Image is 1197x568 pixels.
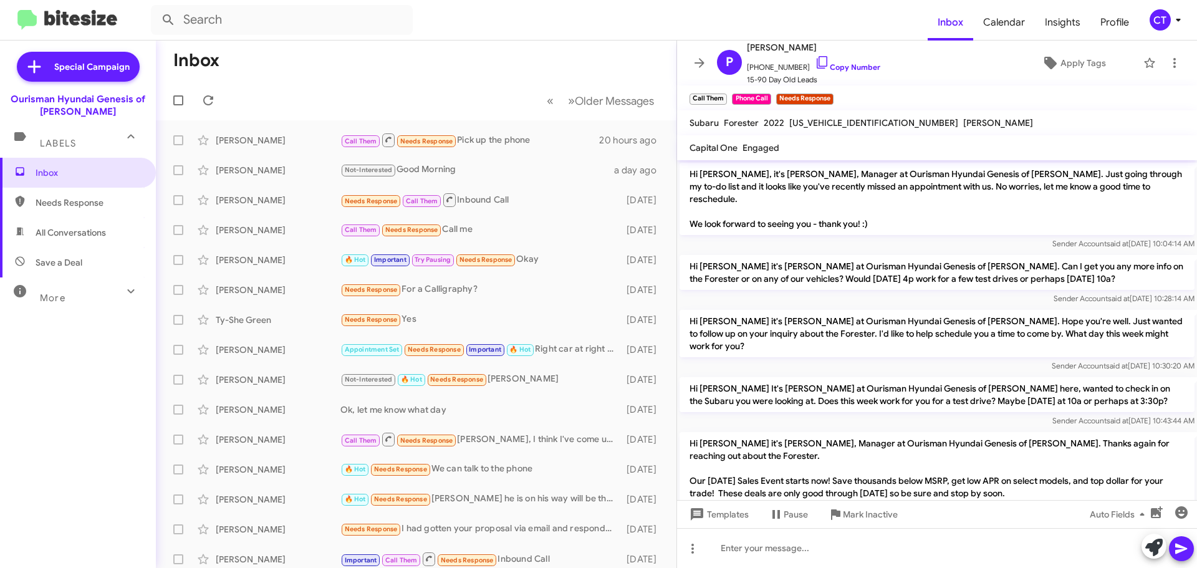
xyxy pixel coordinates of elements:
span: said at [1107,416,1128,425]
div: [PERSON_NAME] [216,224,340,236]
span: 🔥 Hot [345,465,366,473]
span: Forester [724,117,759,128]
a: Inbox [928,4,973,41]
div: [DATE] [620,493,666,506]
span: Calendar [973,4,1035,41]
span: Insights [1035,4,1090,41]
span: Needs Response [459,256,512,264]
button: Pause [759,503,818,526]
div: [PERSON_NAME] [216,553,340,566]
span: Engaged [743,142,779,153]
span: Sender Account [DATE] 10:43:44 AM [1052,416,1195,425]
div: Pick up the phone [340,132,599,148]
div: a day ago [614,164,666,176]
a: Copy Number [815,62,880,72]
div: [DATE] [620,463,666,476]
div: [DATE] [620,553,666,566]
span: Inbox [36,166,142,179]
div: [DATE] [620,373,666,386]
div: [PERSON_NAME] [216,373,340,386]
div: [PERSON_NAME] [216,134,340,147]
div: Yes [340,312,620,327]
span: Important [345,556,377,564]
div: 20 hours ago [599,134,666,147]
span: [PERSON_NAME] [747,40,880,55]
div: Good Morning [340,163,614,177]
span: Call Them [385,556,418,564]
small: Phone Call [732,94,771,105]
span: Try Pausing [415,256,451,264]
span: 🔥 Hot [345,256,366,264]
div: For a Calligraphy? [340,282,620,297]
span: Important [469,345,501,354]
div: [PERSON_NAME] [216,433,340,446]
span: Profile [1090,4,1139,41]
div: [DATE] [620,523,666,536]
span: [PHONE_NUMBER] [747,55,880,74]
div: [PERSON_NAME] he is on his way will be there within 30 mins [340,492,620,506]
span: Needs Response [430,375,483,383]
span: Capital One [690,142,738,153]
nav: Page navigation example [540,88,661,113]
span: Older Messages [575,94,654,108]
span: said at [1107,239,1128,248]
div: [PERSON_NAME] [340,372,620,387]
small: Needs Response [776,94,834,105]
span: 🔥 Hot [401,375,422,383]
span: Needs Response [345,315,398,324]
button: Apply Tags [1009,52,1137,74]
span: Needs Response [441,556,494,564]
div: Ty-She Green [216,314,340,326]
div: Right car at right price. GV 70 for around $30,000-$32,000 [340,342,620,357]
span: Special Campaign [54,60,130,73]
small: Call Them [690,94,727,105]
div: Inbound Call [340,551,620,567]
span: Labels [40,138,76,149]
div: [DATE] [620,224,666,236]
input: Search [151,5,413,35]
span: Needs Response [400,436,453,445]
a: Special Campaign [17,52,140,82]
span: Important [374,256,406,264]
span: Call Them [406,197,438,205]
span: said at [1106,361,1128,370]
p: Hi [PERSON_NAME], it's [PERSON_NAME], Manager at Ourisman Hyundai Genesis of [PERSON_NAME]. Just ... [680,163,1195,235]
span: P [726,52,733,72]
p: Hi [PERSON_NAME] It's [PERSON_NAME] at Ourisman Hyundai Genesis of [PERSON_NAME] here, wanted to ... [680,377,1195,412]
div: [DATE] [620,403,666,416]
div: [PERSON_NAME] [216,523,340,536]
span: Apply Tags [1060,52,1106,74]
div: [DATE] [620,254,666,266]
div: [DATE] [620,314,666,326]
span: » [568,93,575,108]
span: Needs Response [385,226,438,234]
span: Needs Response [374,465,427,473]
span: Appointment Set [345,345,400,354]
span: 🔥 Hot [345,495,366,503]
span: Subaru [690,117,719,128]
span: Needs Response [345,286,398,294]
span: Needs Response [408,345,461,354]
div: [PERSON_NAME] [216,254,340,266]
div: CT [1150,9,1171,31]
span: Call Them [345,226,377,234]
span: Mark Inactive [843,503,898,526]
button: Templates [677,503,759,526]
div: Okay [340,253,620,267]
div: [DATE] [620,194,666,206]
div: Call me [340,223,620,237]
div: Inbound Call [340,192,620,208]
span: 🔥 Hot [509,345,531,354]
div: Ok, let me know what day [340,403,620,416]
div: I had gotten your proposal via email and responded back to it but never heard back from you [340,522,620,536]
span: said at [1108,294,1130,303]
span: All Conversations [36,226,106,239]
span: Pause [784,503,808,526]
span: Call Them [345,137,377,145]
span: [PERSON_NAME] [963,117,1033,128]
span: 2022 [764,117,784,128]
span: Sender Account [DATE] 10:28:14 AM [1054,294,1195,303]
span: Needs Response [345,197,398,205]
div: [PERSON_NAME], I think I've come up with solution [340,431,620,447]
